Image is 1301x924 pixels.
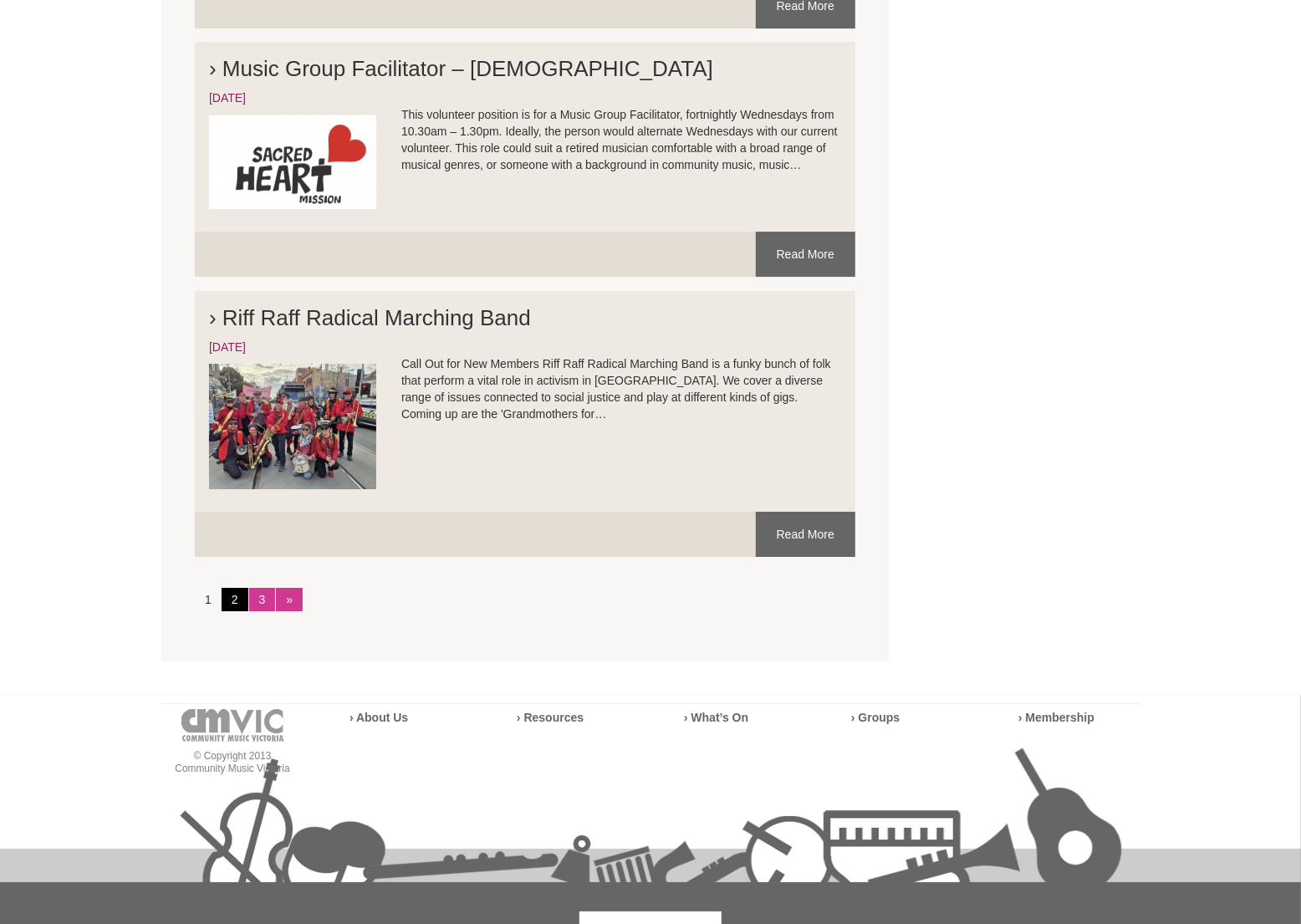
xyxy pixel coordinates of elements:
a: Read More [756,232,855,277]
img: Riff_Raff.jpg [209,364,376,489]
a: » [276,588,303,611]
a: 3 [249,588,276,611]
li: 1 [195,588,222,611]
a: › What’s On [684,711,748,724]
h2: › Music Group Facilitator – [DEMOGRAPHIC_DATA] [209,39,841,89]
a: 2 [222,588,248,611]
a: › About Us [349,711,408,724]
p: © Copyright 2013 Community Music Victoria [161,750,304,775]
h2: › Riff Raff Radical Marching Band [209,288,841,339]
img: Sacred_Heart_logo.png [209,115,376,209]
li: Call Out for New Members Riff Raff Radical Marching Band is a funky bunch of folk that perform a ... [195,291,855,512]
a: Read More [756,512,855,557]
img: cmvic-logo-footer.png [181,709,284,742]
a: › Groups [851,711,900,724]
a: › Resources [517,711,584,724]
div: [DATE] [209,89,841,106]
li: This volunteer position is for a Music Group Facilitator, fortnightly Wednesdays from 10.30am – 1... [195,42,855,232]
a: › Membership [1018,711,1094,724]
div: [DATE] [209,339,841,355]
